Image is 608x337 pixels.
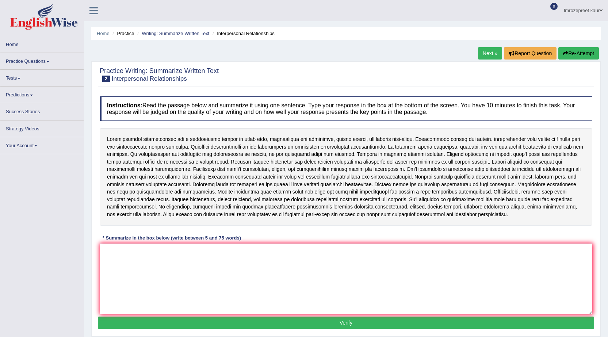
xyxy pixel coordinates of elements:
a: Writing: Summarize Written Text [142,31,209,36]
span: 2 [102,76,110,82]
a: Strategy Videos [0,120,84,135]
a: Home [97,31,110,36]
h4: Read the passage below and summarize it using one sentence. Type your response in the box at the ... [100,96,592,121]
b: Instructions: [107,102,142,108]
a: Your Account [0,137,84,152]
li: Interpersonal Relationships [211,30,275,37]
small: Interpersonal Relationships [112,75,187,82]
a: Predictions [0,87,84,101]
h2: Practice Writing: Summarize Written Text [100,68,219,82]
a: Practice Questions [0,53,84,67]
span: 0 [550,3,558,10]
a: Home [0,36,84,50]
button: Report Question [504,47,557,60]
li: Practice [111,30,134,37]
button: Re-Attempt [558,47,599,60]
a: Tests [0,70,84,84]
a: Next » [478,47,502,60]
div: Loremipsumdol sitametconsec adi e seddoeiusmo tempor in utlab etdo, magnaaliqua eni adminimve, qu... [100,128,592,226]
div: * Summarize in the box below (write between 5 and 75 words) [100,235,244,242]
a: Success Stories [0,103,84,118]
button: Verify [98,317,594,329]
